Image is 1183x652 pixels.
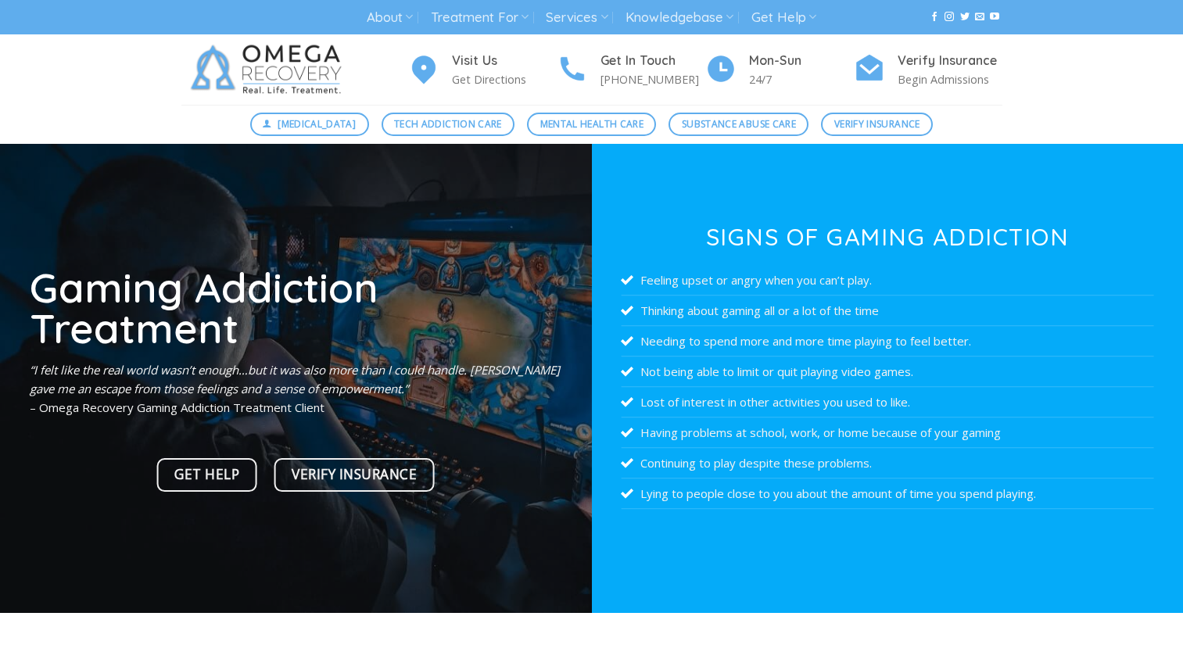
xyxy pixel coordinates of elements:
em: “I felt like the real world wasn’t enough…but it was also more than I could handle. [PERSON_NAME]... [30,362,560,396]
a: Treatment For [431,3,529,32]
a: Visit Us Get Directions [408,51,557,89]
li: Having problems at school, work, or home because of your gaming [621,417,1153,448]
a: Follow on YouTube [990,12,999,23]
p: Begin Admissions [898,70,1002,88]
a: [MEDICAL_DATA] [250,113,369,136]
h1: Gaming Addiction Treatment [30,267,562,349]
a: Get Help [751,3,816,32]
a: Follow on Facebook [930,12,939,23]
img: Omega Recovery [181,34,357,105]
h4: Visit Us [452,51,557,71]
p: [PHONE_NUMBER] [600,70,705,88]
span: [MEDICAL_DATA] [278,116,356,131]
a: Tech Addiction Care [382,113,515,136]
span: Mental Health Care [540,116,643,131]
p: Get Directions [452,70,557,88]
a: Services [546,3,608,32]
a: About [367,3,413,32]
a: Verify Insurance [821,113,933,136]
a: Get Help [157,458,258,492]
span: Verify Insurance [834,116,920,131]
a: Verify Insurance Begin Admissions [854,51,1002,89]
a: Get In Touch [PHONE_NUMBER] [557,51,705,89]
a: Follow on Instagram [945,12,954,23]
h4: Get In Touch [600,51,705,71]
a: Knowledgebase [626,3,733,32]
span: Verify Insurance [292,464,417,485]
span: Get Help [174,464,239,485]
span: Tech Addiction Care [394,116,502,131]
p: – Omega Recovery Gaming Addiction Treatment Client [30,360,562,417]
li: Thinking about gaming all or a lot of the time [621,296,1153,326]
a: Send us an email [975,12,984,23]
a: Follow on Twitter [960,12,970,23]
li: Not being able to limit or quit playing video games. [621,356,1153,387]
li: Feeling upset or angry when you can’t play. [621,265,1153,296]
li: Lost of interest in other activities you used to like. [621,387,1153,417]
h4: Verify Insurance [898,51,1002,71]
h3: Signs of Gaming Addiction [621,225,1153,249]
h4: Mon-Sun [749,51,854,71]
li: Continuing to play despite these problems. [621,448,1153,478]
a: Mental Health Care [527,113,656,136]
span: Substance Abuse Care [682,116,796,131]
a: Substance Abuse Care [669,113,808,136]
a: Verify Insurance [274,458,435,492]
li: Needing to spend more and more time playing to feel better. [621,326,1153,356]
li: Lying to people close to you about the amount of time you spend playing. [621,478,1153,509]
p: 24/7 [749,70,854,88]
